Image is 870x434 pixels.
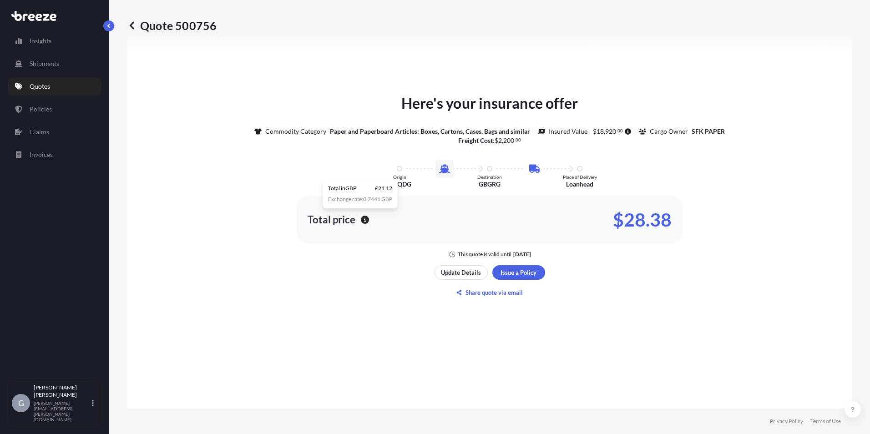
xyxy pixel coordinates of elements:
[515,138,516,141] span: .
[502,137,503,144] span: ,
[692,127,725,136] p: SFK PAPER
[617,129,617,132] span: .
[650,127,688,136] p: Cargo Owner
[458,136,493,144] b: Freight Cost
[465,288,523,297] p: Share quote via email
[393,174,406,180] p: Origin
[492,265,545,280] button: Issue a Policy
[810,418,841,425] a: Terms of Use
[30,127,49,136] p: Claims
[458,251,511,258] p: This quote is valid until
[516,138,521,141] span: 00
[498,137,502,144] span: 2
[563,174,597,180] p: Place of Delivery
[435,265,488,280] button: Update Details
[30,105,52,114] p: Policies
[328,196,392,203] p: Exchange rate: 0.7441 GBP
[501,268,536,277] p: Issue a Policy
[477,174,502,180] p: Destination
[604,128,605,135] span: ,
[401,92,578,114] p: Here's your insurance offer
[605,128,616,135] span: 920
[34,400,90,422] p: [PERSON_NAME][EMAIL_ADDRESS][PERSON_NAME][DOMAIN_NAME]
[597,128,604,135] span: 18
[479,180,501,189] p: GBGRG
[8,146,101,164] a: Invoices
[127,18,217,33] p: Quote 500756
[30,82,50,91] p: Quotes
[375,185,392,192] p: £21.12
[617,129,623,132] span: 00
[8,77,101,96] a: Quotes
[328,185,356,192] p: Total in GBP
[34,384,90,399] p: [PERSON_NAME] [PERSON_NAME]
[8,32,101,50] a: Insights
[18,399,24,408] span: G
[613,212,672,227] p: $28.38
[30,59,59,68] p: Shipments
[388,180,411,189] p: CNQDG
[8,55,101,73] a: Shipments
[495,137,498,144] span: $
[770,418,803,425] a: Privacy Policy
[308,215,355,224] p: Total price
[30,36,51,45] p: Insights
[593,128,597,135] span: $
[566,180,593,189] p: Loanhead
[441,268,481,277] p: Update Details
[8,123,101,141] a: Claims
[549,127,587,136] p: Insured Value
[8,100,101,118] a: Policies
[513,251,531,258] p: [DATE]
[503,137,514,144] span: 200
[30,150,53,159] p: Invoices
[265,127,326,136] p: Commodity Category
[435,285,545,300] button: Share quote via email
[458,136,521,145] p: :
[330,127,530,136] p: Paper and Paperboard Articles: Boxes, Cartons, Cases, Bags and similar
